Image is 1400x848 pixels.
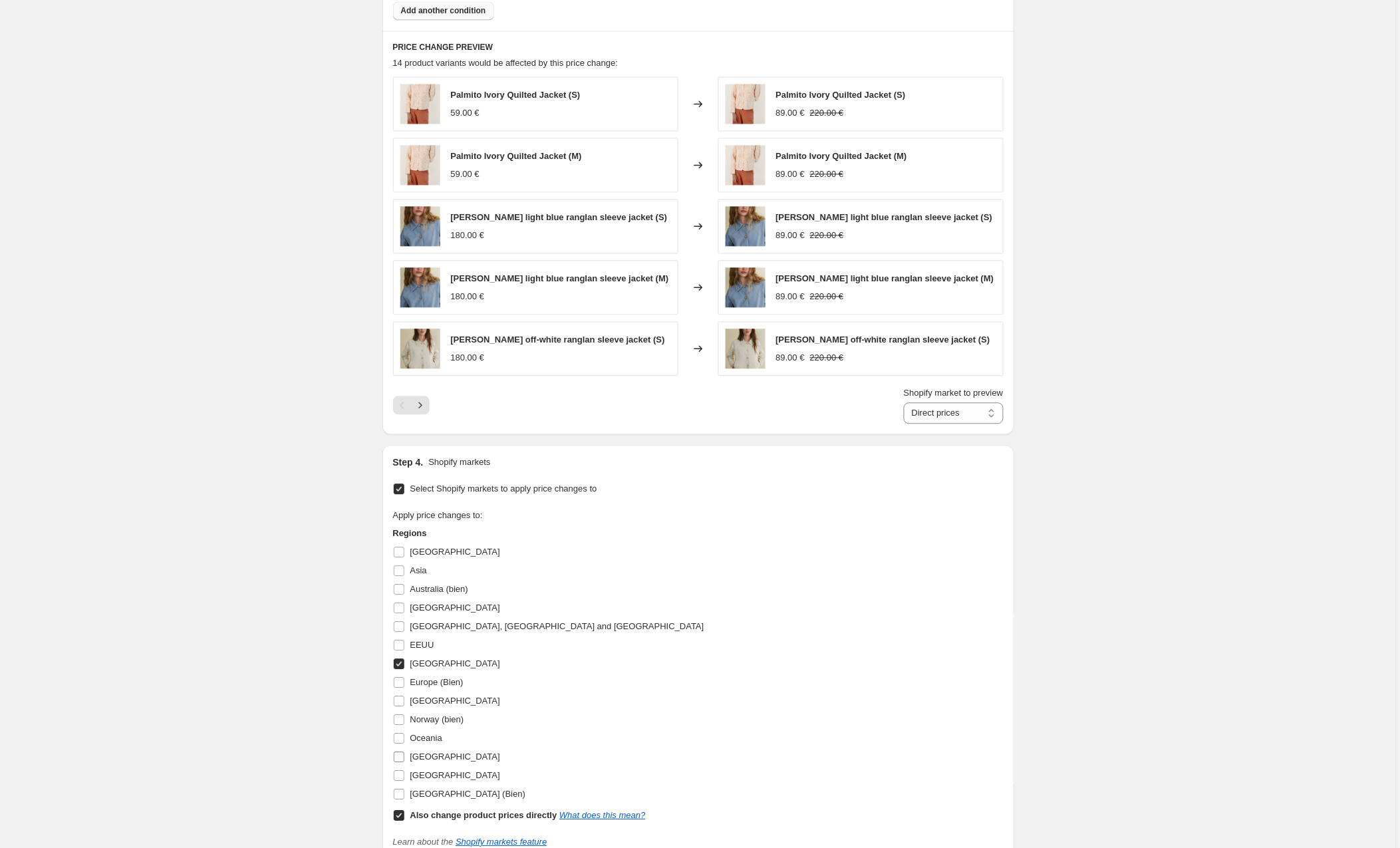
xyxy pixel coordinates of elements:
[393,396,430,414] nav: Pagination
[776,212,993,222] span: [PERSON_NAME] light blue ranglan sleeve jacket (S)
[776,335,990,345] span: [PERSON_NAME] off-white ranglan sleeve jacket (S)
[726,206,766,246] img: ROMUALDA94193_80x.jpg
[456,837,547,847] a: Shopify markets feature
[451,290,485,303] div: 180.00 €
[393,837,547,847] i: Learn about the
[776,106,805,120] div: 89.00 €
[904,388,1004,398] span: Shopify market to preview
[401,5,486,16] span: Add another condition
[393,42,1004,53] h6: PRICE CHANGE PREVIEW
[776,351,805,364] div: 89.00 €
[776,151,907,161] span: Palmito Ivory Quilted Jacket (M)
[810,168,844,181] strike: 220.00 €
[726,267,766,307] img: ROMUALDA94193_80x.jpg
[410,810,557,820] b: Also change product prices directly
[726,329,766,368] img: ROMUALDA93546_80x.jpg
[400,84,440,124] img: 13_80x.png
[393,456,424,469] h2: Step 4.
[810,290,844,303] strike: 220.00 €
[410,640,434,650] span: EEUU
[776,90,906,100] span: Palmito Ivory Quilted Jacket (S)
[410,714,464,724] span: Norway (bien)
[726,84,766,124] img: 13_80x.png
[451,212,668,222] span: [PERSON_NAME] light blue ranglan sleeve jacket (S)
[451,90,581,100] span: Palmito Ivory Quilted Jacket (S)
[410,658,500,668] span: [GEOGRAPHIC_DATA]
[400,145,440,185] img: 13_80x.png
[451,335,665,345] span: [PERSON_NAME] off-white ranglan sleeve jacket (S)
[776,168,805,181] div: 89.00 €
[410,484,597,494] span: Select Shopify markets to apply price changes to
[451,168,480,181] div: 59.00 €
[726,145,766,185] img: 13_80x.png
[400,206,440,246] img: ROMUALDA94193_80x.jpg
[451,273,669,283] span: [PERSON_NAME] light blue ranglan sleeve jacket (M)
[410,603,500,613] span: [GEOGRAPHIC_DATA]
[451,106,480,120] div: 59.00 €
[776,290,805,303] div: 89.00 €
[451,351,485,364] div: 180.00 €
[810,229,844,242] strike: 220.00 €
[410,752,500,762] span: [GEOGRAPHIC_DATA]
[410,789,526,799] span: [GEOGRAPHIC_DATA] (Bien)
[393,527,704,540] h3: Regions
[410,770,500,780] span: [GEOGRAPHIC_DATA]
[410,565,427,575] span: Asia
[776,229,805,242] div: 89.00 €
[400,329,440,368] img: ROMUALDA93546_80x.jpg
[393,1,494,20] button: Add another condition
[776,273,994,283] span: [PERSON_NAME] light blue ranglan sleeve jacket (M)
[410,621,704,631] span: [GEOGRAPHIC_DATA], [GEOGRAPHIC_DATA] and [GEOGRAPHIC_DATA]
[410,584,468,594] span: Australia (bien)
[810,351,844,364] strike: 220.00 €
[810,106,844,120] strike: 220.00 €
[393,510,483,520] span: Apply price changes to:
[451,151,582,161] span: Palmito Ivory Quilted Jacket (M)
[451,229,485,242] div: 180.00 €
[410,696,500,706] span: [GEOGRAPHIC_DATA]
[411,396,430,414] button: Next
[410,677,464,687] span: Europe (Bien)
[393,58,619,68] span: 14 product variants would be affected by this price change:
[410,733,442,743] span: Oceania
[428,456,490,469] p: Shopify markets
[559,810,645,820] a: What does this mean?
[410,547,500,557] span: [GEOGRAPHIC_DATA]
[400,267,440,307] img: ROMUALDA94193_80x.jpg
